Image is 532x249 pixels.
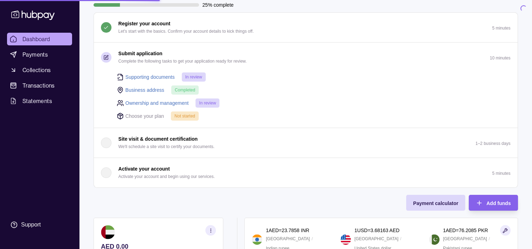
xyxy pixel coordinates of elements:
[7,217,72,232] a: Support
[118,173,215,180] p: Activate your account and begin using our services.
[21,221,41,229] div: Support
[126,73,175,81] a: Supporting documents
[118,135,198,143] p: Site visit & document certification
[429,234,440,245] img: pk
[312,235,313,243] p: /
[7,95,72,107] a: Statements
[118,165,170,173] p: Activate your account
[252,234,262,245] img: in
[354,226,399,234] p: 1 USD = 3.68163 AED
[23,35,50,43] span: Dashboard
[7,48,72,61] a: Payments
[203,1,234,9] p: 25% complete
[118,20,171,27] p: Register your account
[492,171,510,176] p: 5 minutes
[23,81,55,90] span: Transactions
[126,99,189,107] a: Ownership and management
[118,50,162,57] p: Submit application
[126,112,164,120] p: Choose your plan
[94,43,518,72] button: Submit application Complete the following tasks to get your application ready for review.10 minutes
[23,50,48,59] span: Payments
[475,141,510,146] p: 1–2 business days
[340,234,351,245] img: us
[7,79,72,92] a: Transactions
[443,226,488,234] p: 1 AED = 76.2085 PKR
[185,75,202,79] span: In review
[118,57,247,65] p: Complete the following tasks to get your application ready for review.
[469,195,518,211] button: Add funds
[94,158,518,187] button: Activate your account Activate your account and begin using our services.5 minutes
[486,200,511,206] span: Add funds
[23,66,51,74] span: Collections
[7,64,72,76] a: Collections
[23,97,52,105] span: Statements
[126,86,165,94] a: Business address
[174,114,195,119] span: Not started
[94,128,518,158] button: Site visit & document certification We'll schedule a site visit to certify your documents.1–2 bus...
[406,195,465,211] button: Payment calculator
[118,27,254,35] p: Let's start with the basics. Confirm your account details to kick things off.
[443,235,487,243] p: [GEOGRAPHIC_DATA]
[199,101,216,106] span: In review
[175,88,195,92] span: Completed
[354,235,398,243] p: [GEOGRAPHIC_DATA]
[118,143,215,151] p: We'll schedule a site visit to certify your documents.
[492,26,510,31] p: 5 minutes
[266,226,309,234] p: 1 AED = 23.7858 INR
[489,235,490,243] p: /
[266,235,310,243] p: [GEOGRAPHIC_DATA]
[7,33,72,45] a: Dashboard
[94,72,518,128] div: Submit application Complete the following tasks to get your application ready for review.10 minutes
[101,225,115,239] img: ae
[400,235,401,243] p: /
[490,56,511,60] p: 10 minutes
[413,200,458,206] span: Payment calculator
[94,13,518,42] button: Register your account Let's start with the basics. Confirm your account details to kick things of...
